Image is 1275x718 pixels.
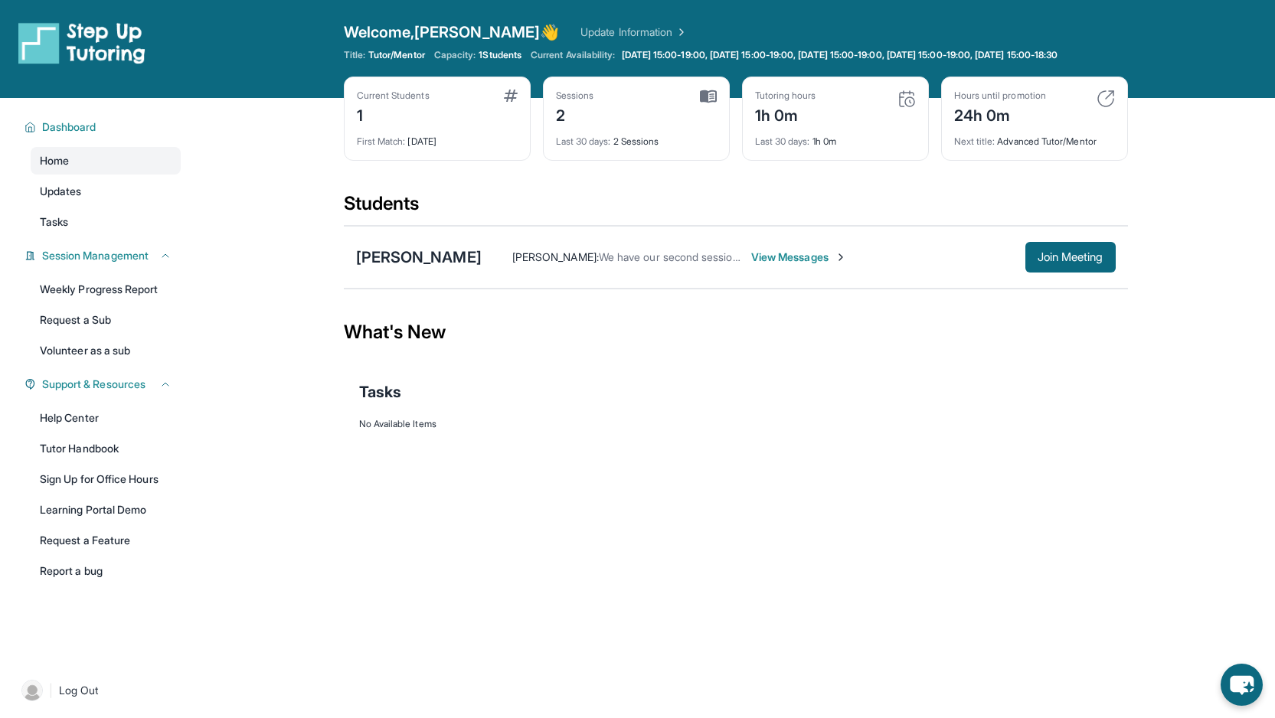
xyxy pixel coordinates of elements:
[49,681,53,700] span: |
[368,49,425,61] span: Tutor/Mentor
[344,49,365,61] span: Title:
[672,24,688,40] img: Chevron Right
[755,90,816,102] div: Tutoring hours
[40,153,69,168] span: Home
[359,381,401,403] span: Tasks
[580,24,688,40] a: Update Information
[31,178,181,205] a: Updates
[512,250,599,263] span: [PERSON_NAME] :
[954,102,1046,126] div: 24h 0m
[954,90,1046,102] div: Hours until promotion
[751,250,847,265] span: View Messages
[755,135,810,147] span: Last 30 days :
[21,680,43,701] img: user-img
[31,306,181,334] a: Request a Sub
[31,527,181,554] a: Request a Feature
[40,214,68,230] span: Tasks
[18,21,145,64] img: logo
[504,90,518,102] img: card
[36,248,172,263] button: Session Management
[700,90,717,103] img: card
[556,90,594,102] div: Sessions
[556,135,611,147] span: Last 30 days :
[357,102,430,126] div: 1
[31,465,181,493] a: Sign Up for Office Hours
[31,276,181,303] a: Weekly Progress Report
[15,674,181,707] a: |Log Out
[344,299,1128,366] div: What's New
[434,49,476,61] span: Capacity:
[42,248,149,263] span: Session Management
[59,683,99,698] span: Log Out
[357,90,430,102] div: Current Students
[36,377,172,392] button: Support & Resources
[344,21,560,43] span: Welcome, [PERSON_NAME] 👋
[835,251,847,263] img: Chevron-Right
[31,557,181,585] a: Report a bug
[1221,664,1263,706] button: chat-button
[344,191,1128,225] div: Students
[31,404,181,432] a: Help Center
[1038,253,1103,262] span: Join Meeting
[599,250,983,263] span: We have our second session planned for 4 pm [DATE]. I'm looking forward to it!
[42,119,96,135] span: Dashboard
[42,377,145,392] span: Support & Resources
[359,418,1113,430] div: No Available Items
[357,135,406,147] span: First Match :
[31,147,181,175] a: Home
[954,135,995,147] span: Next title :
[31,208,181,236] a: Tasks
[619,49,1061,61] a: [DATE] 15:00-19:00, [DATE] 15:00-19:00, [DATE] 15:00-19:00, [DATE] 15:00-19:00, [DATE] 15:00-18:30
[31,337,181,364] a: Volunteer as a sub
[357,126,518,148] div: [DATE]
[954,126,1115,148] div: Advanced Tutor/Mentor
[40,184,82,199] span: Updates
[556,102,594,126] div: 2
[755,126,916,148] div: 1h 0m
[31,496,181,524] a: Learning Portal Demo
[31,435,181,462] a: Tutor Handbook
[755,102,816,126] div: 1h 0m
[36,119,172,135] button: Dashboard
[897,90,916,108] img: card
[556,126,717,148] div: 2 Sessions
[479,49,521,61] span: 1 Students
[1097,90,1115,108] img: card
[1025,242,1116,273] button: Join Meeting
[622,49,1058,61] span: [DATE] 15:00-19:00, [DATE] 15:00-19:00, [DATE] 15:00-19:00, [DATE] 15:00-19:00, [DATE] 15:00-18:30
[531,49,615,61] span: Current Availability:
[356,246,482,268] div: [PERSON_NAME]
